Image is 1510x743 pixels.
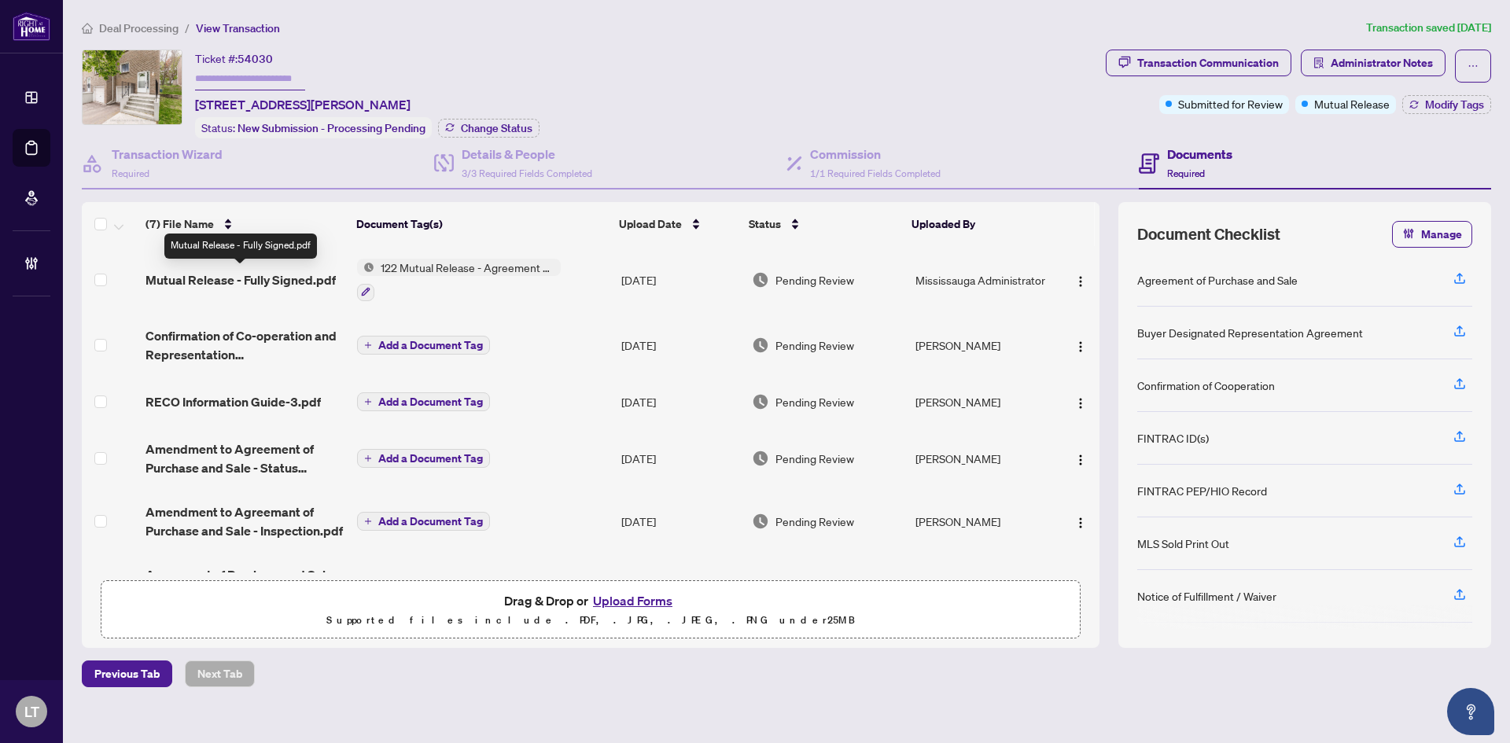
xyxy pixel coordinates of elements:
[112,167,149,179] span: Required
[145,215,214,233] span: (7) File Name
[1068,446,1093,471] button: Logo
[1314,95,1390,112] span: Mutual Release
[1366,19,1491,37] article: Transaction saved [DATE]
[1301,50,1446,76] button: Administrator Notes
[139,202,350,246] th: (7) File Name
[357,259,561,301] button: Status Icon122 Mutual Release - Agreement of Purchase and Sale
[185,19,190,37] li: /
[909,314,1053,377] td: [PERSON_NAME]
[1137,324,1363,341] div: Buyer Designated Representation Agreement
[378,396,483,407] span: Add a Document Tag
[1106,50,1291,76] button: Transaction Communication
[1137,223,1280,245] span: Document Checklist
[364,398,372,406] span: plus
[1167,145,1232,164] h4: Documents
[195,117,432,138] div: Status:
[615,377,746,427] td: [DATE]
[810,167,941,179] span: 1/1 Required Fields Completed
[1074,517,1087,529] img: Logo
[1068,333,1093,358] button: Logo
[1137,429,1209,447] div: FINTRAC ID(s)
[145,565,344,603] span: Agreement of Purchase and Sale - Condominium Resale [STREET_ADDRESS][PERSON_NAME]pdf
[588,590,677,611] button: Upload Forms
[909,490,1053,553] td: [PERSON_NAME]
[1137,50,1279,75] div: Transaction Communication
[909,553,1053,616] td: [PERSON_NAME]
[615,314,746,377] td: [DATE]
[504,590,677,611] span: Drag & Drop or
[238,121,425,135] span: New Submission - Processing Pending
[749,215,781,233] span: Status
[775,450,854,467] span: Pending Review
[94,661,160,686] span: Previous Tab
[775,337,854,354] span: Pending Review
[1421,222,1462,247] span: Manage
[909,246,1053,314] td: Mississauga Administrator
[185,660,255,687] button: Next Tab
[752,337,769,354] img: Document Status
[1167,167,1205,179] span: Required
[615,246,746,314] td: [DATE]
[357,511,490,532] button: Add a Document Tag
[1137,587,1276,605] div: Notice of Fulfillment / Waiver
[752,393,769,410] img: Document Status
[83,50,182,124] img: IMG-X12216276_1.jpg
[1068,267,1093,292] button: Logo
[1331,50,1433,75] span: Administrator Notes
[1447,688,1494,735] button: Open asap
[145,392,321,411] span: RECO Information Guide-3.pdf
[1137,271,1298,289] div: Agreement of Purchase and Sale
[1074,397,1087,410] img: Logo
[1074,340,1087,353] img: Logo
[145,270,336,289] span: Mutual Release - Fully Signed.pdf
[775,271,854,289] span: Pending Review
[195,95,411,114] span: [STREET_ADDRESS][PERSON_NAME]
[195,50,273,68] div: Ticket #:
[1392,221,1472,248] button: Manage
[24,701,39,723] span: LT
[378,340,483,351] span: Add a Document Tag
[238,52,273,66] span: 54030
[615,427,746,490] td: [DATE]
[1137,377,1275,394] div: Confirmation of Cooperation
[111,611,1070,630] p: Supported files include .PDF, .JPG, .JPEG, .PNG under 25 MB
[1074,275,1087,288] img: Logo
[461,123,532,134] span: Change Status
[99,21,179,35] span: Deal Processing
[101,581,1080,639] span: Drag & Drop orUpload FormsSupported files include .PDF, .JPG, .JPEG, .PNG under25MB
[112,145,223,164] h4: Transaction Wizard
[742,202,905,246] th: Status
[1068,389,1093,414] button: Logo
[164,234,317,259] div: Mutual Release - Fully Signed.pdf
[752,450,769,467] img: Document Status
[364,517,372,525] span: plus
[615,553,746,616] td: [DATE]
[364,454,372,462] span: plus
[613,202,742,246] th: Upload Date
[619,215,682,233] span: Upload Date
[1313,57,1324,68] span: solution
[196,21,280,35] span: View Transaction
[1068,509,1093,534] button: Logo
[909,377,1053,427] td: [PERSON_NAME]
[1178,95,1283,112] span: Submitted for Review
[357,392,490,411] button: Add a Document Tag
[357,259,374,276] img: Status Icon
[374,259,561,276] span: 122 Mutual Release - Agreement of Purchase and Sale
[462,145,592,164] h4: Details & People
[350,202,613,246] th: Document Tag(s)
[364,341,372,349] span: plus
[462,167,592,179] span: 3/3 Required Fields Completed
[82,660,172,687] button: Previous Tab
[1402,95,1491,114] button: Modify Tags
[775,393,854,410] span: Pending Review
[357,448,490,469] button: Add a Document Tag
[810,145,941,164] h4: Commission
[438,119,540,138] button: Change Status
[1425,99,1484,110] span: Modify Tags
[145,440,344,477] span: Amendment to Agreement of Purchase and Sale - Status Certificate.pdf
[615,490,746,553] td: [DATE]
[909,427,1053,490] td: [PERSON_NAME]
[13,12,50,41] img: logo
[145,502,344,540] span: Amendment to Agreemant of Purchase and Sale - Inspection.pdf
